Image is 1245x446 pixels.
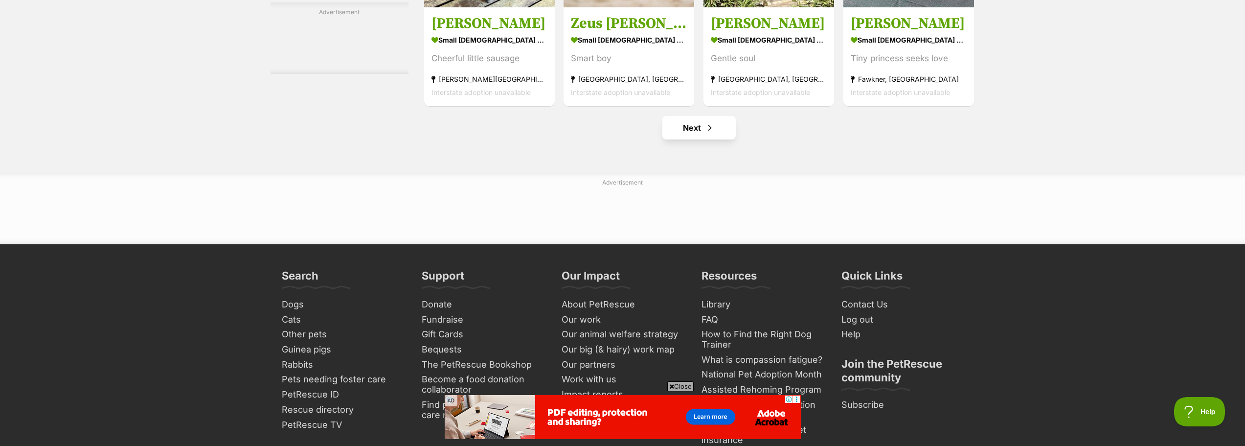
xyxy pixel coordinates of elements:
[431,88,531,96] span: Interstate adoption unavailable
[711,52,827,65] div: Gentle soul
[558,297,688,312] a: About PetRescue
[711,14,827,33] h3: [PERSON_NAME]
[558,387,688,402] a: Impact reports
[424,7,555,106] a: [PERSON_NAME] small [DEMOGRAPHIC_DATA] Dog Cheerful little sausage [PERSON_NAME][GEOGRAPHIC_DATA]...
[571,52,687,65] div: Smart boy
[571,33,687,47] strong: small [DEMOGRAPHIC_DATA] Dog
[711,33,827,47] strong: small [DEMOGRAPHIC_DATA] Dog
[698,327,828,352] a: How to Find the Right Dog Trainer
[843,7,974,106] a: [PERSON_NAME] small [DEMOGRAPHIC_DATA] Dog Tiny princess seeks love Fawkner, [GEOGRAPHIC_DATA] In...
[562,269,620,288] h3: Our Impact
[703,7,834,106] a: [PERSON_NAME] small [DEMOGRAPHIC_DATA] Dog Gentle soul [GEOGRAPHIC_DATA], [GEOGRAPHIC_DATA] Inter...
[698,367,828,382] a: National Pet Adoption Month
[346,0,355,8] img: iconc.png
[698,312,828,328] a: FAQ
[278,327,408,342] a: Other pets
[662,116,736,140] a: Next page
[698,352,828,368] a: What is compassion fatigue?
[431,14,547,33] h3: [PERSON_NAME]
[431,52,547,65] div: Cheerful little sausage
[841,357,964,390] h3: Join the PetRescue community
[278,297,408,312] a: Dogs
[851,88,950,96] span: Interstate adoption unavailable
[558,312,688,328] a: Our work
[431,72,547,86] strong: [PERSON_NAME][GEOGRAPHIC_DATA], [GEOGRAPHIC_DATA]
[418,297,548,312] a: Donate
[622,441,623,441] iframe: Advertisement
[558,372,688,387] a: Work with us
[422,269,464,288] h3: Support
[418,398,548,423] a: Find pets needing foster care near you
[838,327,968,342] a: Help
[347,1,355,9] img: consumer-privacy-logo.png
[278,418,408,433] a: PetRescue TV
[851,72,967,86] strong: Fawkner, [GEOGRAPHIC_DATA]
[1174,397,1225,426] iframe: Help Scout Beacon - Open
[564,7,694,106] a: Zeus [PERSON_NAME] small [DEMOGRAPHIC_DATA] Dog Smart boy [GEOGRAPHIC_DATA], [GEOGRAPHIC_DATA] In...
[431,33,547,47] strong: small [DEMOGRAPHIC_DATA] Dog
[698,382,828,398] a: Assisted Rehoming Program
[278,372,408,387] a: Pets needing foster care
[838,297,968,312] a: Contact Us
[702,269,757,288] h3: Resources
[558,342,688,357] a: Our big (& hairy) work map
[278,387,408,402] a: PetRescue ID
[423,116,975,140] nav: Pagination
[558,357,688,373] a: Our partners
[418,357,548,373] a: The PetRescue Bookshop
[841,269,903,288] h3: Quick Links
[838,398,968,413] a: Subscribe
[282,269,318,288] h3: Search
[278,312,408,328] a: Cats
[571,72,687,86] strong: [GEOGRAPHIC_DATA], [GEOGRAPHIC_DATA]
[418,327,548,342] a: Gift Cards
[1,1,9,9] img: consumer-privacy-logo.png
[851,14,967,33] h3: [PERSON_NAME]
[838,312,968,328] a: Log out
[278,342,408,357] a: Guinea pigs
[418,342,548,357] a: Bequests
[278,402,408,418] a: Rescue directory
[851,33,967,47] strong: small [DEMOGRAPHIC_DATA] Dog
[851,52,967,65] div: Tiny princess seeks love
[558,327,688,342] a: Our animal welfare strategy
[278,357,408,373] a: Rabbits
[667,381,694,391] span: Close
[445,395,457,406] span: AD
[711,72,827,86] strong: [GEOGRAPHIC_DATA], [GEOGRAPHIC_DATA]
[418,372,548,397] a: Become a food donation collaborator
[346,1,356,9] a: Privacy Notification
[711,88,810,96] span: Interstate adoption unavailable
[418,312,548,328] a: Fundraise
[571,14,687,33] h3: Zeus [PERSON_NAME]
[698,297,828,312] a: Library
[571,88,670,96] span: Interstate adoption unavailable
[271,2,408,74] div: Advertisement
